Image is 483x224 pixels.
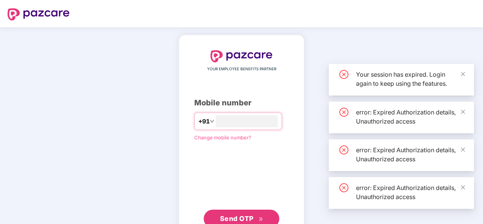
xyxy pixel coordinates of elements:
[460,185,466,190] span: close
[207,66,276,72] span: YOUR EMPLOYEE BENEFITS PARTNER
[460,147,466,152] span: close
[356,70,465,88] div: Your session has expired. Login again to keep using the features.
[356,145,465,164] div: error: Expired Authorization details, Unauthorized access
[339,183,348,192] span: close-circle
[356,108,465,126] div: error: Expired Authorization details, Unauthorized access
[259,217,263,222] span: double-right
[198,117,210,126] span: +91
[194,134,251,141] a: Change mobile number?
[339,108,348,117] span: close-circle
[220,215,254,222] span: Send OTP
[210,119,214,124] span: down
[211,50,272,62] img: logo
[8,8,70,20] img: logo
[356,183,465,201] div: error: Expired Authorization details, Unauthorized access
[339,70,348,79] span: close-circle
[460,109,466,114] span: close
[194,97,289,109] div: Mobile number
[339,145,348,154] span: close-circle
[460,71,466,77] span: close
